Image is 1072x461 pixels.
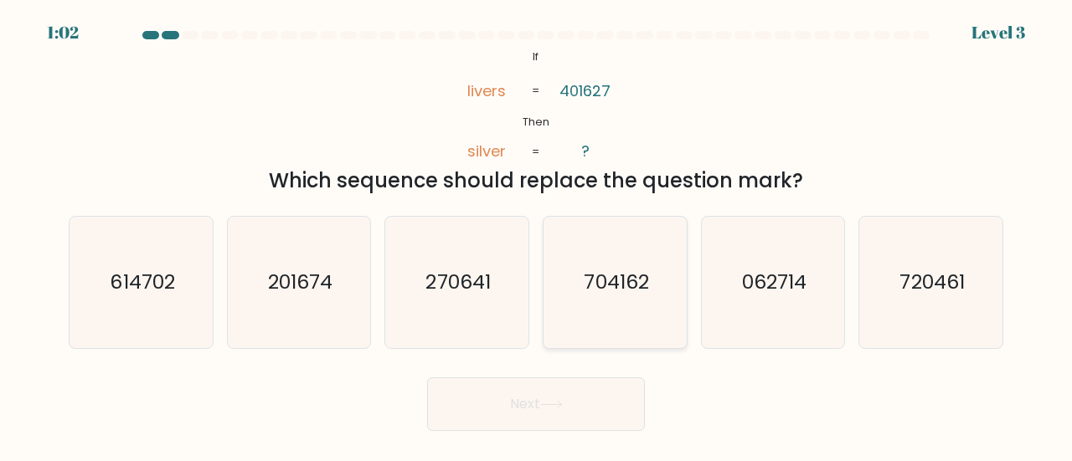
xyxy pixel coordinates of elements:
div: Level 3 [971,20,1025,45]
tspan: If [533,49,539,64]
text: 270641 [426,268,491,295]
div: Which sequence should replace the question mark? [79,166,993,196]
svg: @import url('[URL][DOMAIN_NAME]); [441,46,631,163]
tspan: livers [467,80,506,101]
tspan: 401627 [560,80,611,101]
text: 720461 [900,268,965,295]
text: 062714 [742,268,807,295]
tspan: silver [467,141,506,161]
tspan: Then [523,115,549,129]
button: Next [427,377,645,431]
text: 704162 [584,268,648,295]
text: 614702 [110,268,174,295]
text: 201674 [268,268,332,295]
tspan: = [533,84,540,98]
tspan: = [533,145,540,159]
tspan: ? [581,141,590,161]
div: 1:02 [47,20,79,45]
